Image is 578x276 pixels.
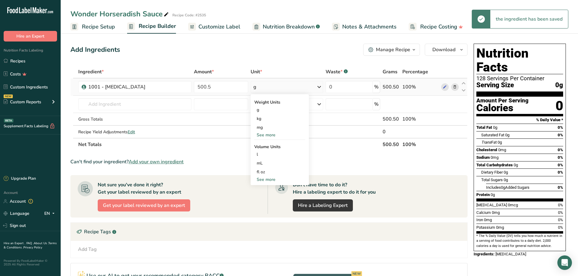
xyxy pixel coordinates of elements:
[198,23,240,31] span: Customize Label
[481,140,497,145] span: Fat
[26,241,34,245] a: FAQ .
[342,23,397,31] span: Notes & Attachments
[476,192,490,197] span: Protein
[4,241,25,245] a: Hire an Expert .
[558,203,563,207] span: 0%
[257,169,303,175] div: fl oz
[254,132,305,138] div: See more
[504,170,508,175] span: 0g
[263,23,315,31] span: Nutrition Breakdown
[252,20,320,34] a: Nutrition Breakdown
[476,75,563,81] div: 128 Servings Per Container
[476,104,529,112] div: Calories
[326,68,348,75] div: Waste
[476,155,490,160] span: Sodium
[332,20,397,34] a: Notes & Attachments
[77,138,381,151] th: Net Totals
[504,178,508,182] span: 0g
[481,140,491,145] i: Trans
[558,225,563,230] span: 0%
[128,129,135,135] span: Edit
[476,148,497,152] span: Cholesterol
[432,46,455,53] span: Download
[486,185,529,190] span: Includes Added Sugars
[481,170,503,175] span: Dietary Fiber
[493,125,497,130] span: 0g
[78,246,97,253] div: Add Tag
[376,46,410,53] div: Manage Recipe
[103,202,185,209] span: Get your label reviewed by an expert
[476,125,492,130] span: Total Fat
[139,22,176,30] span: Recipe Builder
[257,151,303,158] div: l
[4,99,41,105] div: Custom Reports
[558,170,563,175] span: 0%
[558,163,563,167] span: 0%
[476,46,563,74] h1: Nutrition Facts
[78,129,191,135] div: Recipe Yield Adjustments
[402,115,439,123] div: 100%
[188,20,240,34] a: Customize Label
[98,199,190,211] button: Get your label reviewed by an expert
[254,144,305,150] div: Volume Units
[70,20,115,34] a: Recipe Setup
[505,133,509,137] span: 0g
[70,45,120,55] div: Add Ingredients
[420,23,457,31] span: Recipe Costing
[127,19,176,34] a: Recipe Builder
[4,176,36,182] div: Upgrade Plan
[254,176,305,183] div: See more
[481,178,503,182] span: Total Sugars
[254,114,305,123] div: kg
[78,98,191,110] input: Add Ingredient
[476,81,514,89] span: Serving Size
[383,68,397,75] span: Grams
[514,163,518,167] span: 0g
[402,68,428,75] span: Percentage
[293,199,353,211] a: Hire a Labeling Expert
[383,115,400,123] div: 500.50
[70,158,468,165] div: Can't find your ingredient?
[363,44,420,56] button: Manage Recipe
[4,241,57,250] a: Terms & Conditions .
[44,210,57,217] div: EN
[558,155,563,160] span: 0%
[476,163,513,167] span: Total Carbohydrates
[491,155,499,160] span: 0mg
[556,98,563,114] div: 0
[88,83,164,91] div: 1001 - [MEDICAL_DATA]
[4,259,57,266] div: Powered By FoodLabelMaker © 2025 All Rights Reserved
[496,225,504,230] span: 0mg
[476,203,507,207] span: [MEDICAL_DATA]
[558,185,563,190] span: 0%
[381,138,401,151] th: 500.50
[501,185,505,190] span: 0g
[254,99,305,105] div: Weight Units
[4,95,13,98] div: NEW
[495,252,526,256] span: [MEDICAL_DATA]
[508,203,518,207] span: 0mcg
[476,98,529,104] div: Amount Per Serving
[401,138,440,151] th: 100%
[70,8,170,19] div: Wonder Horseradish Sauce
[484,218,492,222] span: 0mg
[476,116,563,124] section: % Daily Value *
[492,210,500,215] span: 0mg
[71,223,467,241] div: Recipe Tags
[558,218,563,222] span: 0%
[34,241,48,245] a: About Us .
[251,68,262,75] span: Unit
[4,119,13,122] div: BETA
[558,125,563,130] span: 0%
[257,160,303,166] div: mL
[557,255,572,270] div: Open Intercom Messenger
[4,208,29,219] a: Language
[383,128,400,135] div: 0
[558,148,563,152] span: 0%
[476,218,483,222] span: Iron
[254,123,305,132] div: mg
[23,245,42,250] a: Privacy Policy
[558,133,563,137] span: 0%
[293,181,376,196] div: Don't have time to do it? Hire a labeling expert to do it for you
[98,181,181,196] div: Not sure you've done it right? Get your label reviewed by an expert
